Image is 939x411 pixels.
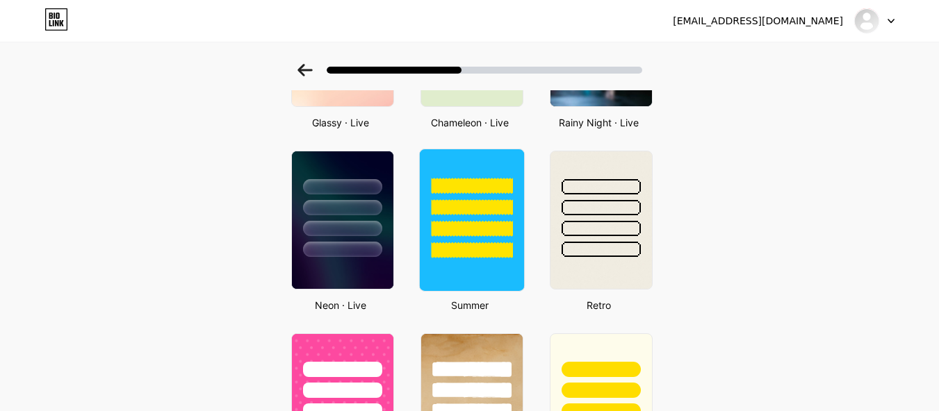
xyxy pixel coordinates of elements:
div: Rainy Night · Live [546,115,653,130]
div: [EMAIL_ADDRESS][DOMAIN_NAME] [673,14,843,28]
div: Retro [546,298,653,312]
div: Summer [416,298,523,312]
div: Neon · Live [287,298,394,312]
div: Chameleon · Live [416,115,523,130]
div: Glassy · Live [287,115,394,130]
img: big_chief_tire [854,8,880,34]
